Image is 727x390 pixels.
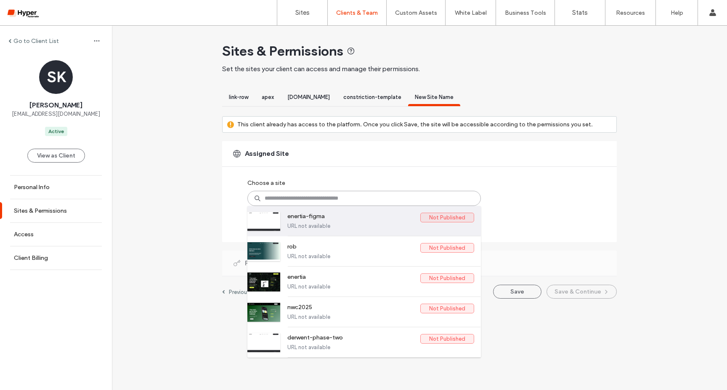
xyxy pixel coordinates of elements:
a: Previous [222,288,250,295]
span: [PERSON_NAME] [29,101,82,110]
label: Sites [295,9,310,16]
label: Go to Client List [13,37,59,45]
label: Clients & Team [336,9,378,16]
label: URL not available [287,314,474,320]
label: URL not available [287,253,474,259]
label: Not Published [420,213,474,222]
label: Not Published [420,334,474,344]
label: Client Billing [14,254,48,262]
span: Sites & Permissions [222,43,343,59]
span: New Site Name [415,94,454,100]
span: constriction-template [343,94,401,100]
span: link-row [229,94,248,100]
label: This client already has access to the platform. Once you click Save, the site will be accessible ... [237,117,593,132]
label: Custom Assets [395,9,437,16]
label: Choose a site [247,175,285,191]
label: Sites & Permissions [14,207,67,214]
label: Business Tools [505,9,546,16]
div: SK [39,60,73,94]
label: White Label [455,9,487,16]
label: rob [287,243,420,253]
label: derwent-phase-two [287,334,420,344]
span: Permissions [245,259,284,268]
label: Resources [616,9,645,16]
span: Set the sites your client can access and manage their permissions. [222,65,420,73]
label: Access [14,231,34,238]
label: URL not available [287,344,474,350]
label: URL not available [287,223,474,229]
label: nwc2025 [287,304,420,314]
label: Previous [229,289,250,295]
span: Help [19,6,37,13]
button: Save [493,285,541,299]
label: Not Published [420,304,474,313]
button: View as Client [27,149,85,163]
label: enertia [287,273,420,283]
div: Active [48,128,64,135]
label: Help [671,9,683,16]
span: apex [262,94,274,100]
span: Assigned Site [245,149,289,158]
label: URL not available [287,283,474,290]
span: [EMAIL_ADDRESS][DOMAIN_NAME] [12,110,100,118]
label: enertia-figma [287,213,420,223]
label: Personal Info [14,184,50,191]
span: [DOMAIN_NAME] [287,94,330,100]
label: Stats [572,9,588,16]
label: Not Published [420,243,474,253]
label: Not Published [420,273,474,283]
